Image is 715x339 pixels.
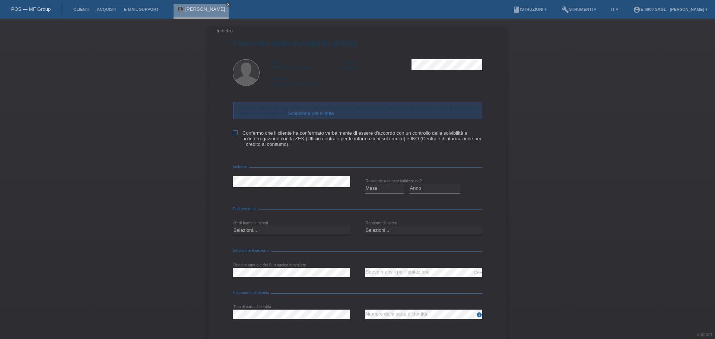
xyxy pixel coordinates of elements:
[93,7,120,12] a: Acquisti
[270,60,281,64] span: Nome
[233,291,271,295] span: Documento d’identità
[633,6,641,13] i: account_circle
[70,7,93,12] a: Clienti
[11,6,51,12] a: POS — MF Group
[270,59,341,70] div: [PERSON_NAME]
[233,165,249,169] span: Indirizzo
[270,77,289,81] span: Nationalità
[233,102,482,119] div: Il cliente può anche compilare questo modulo sul suo smartphone se non vuole presentare queste in...
[696,332,712,337] a: Support
[562,6,569,13] i: build
[233,130,482,147] label: Confermo che il cliente ha confermato verbalmente di essere d'accordo con un controllo della solv...
[476,314,482,319] a: info
[509,7,550,12] a: bookIstruzioni ▾
[341,59,411,70] div: Granata
[270,76,341,87] div: [GEOGRAPHIC_DATA]
[476,312,482,318] i: info
[341,60,359,64] span: Cognome
[185,6,225,12] a: [PERSON_NAME]
[120,7,163,12] a: E-mail Support
[233,249,271,253] span: Situazione finanziaria
[226,3,230,6] i: close
[226,2,231,7] a: close
[233,207,258,211] span: Dati personali
[513,6,520,13] i: book
[558,7,600,12] a: buildStrumenti ▾
[629,7,711,12] a: account_circleE-6900 Sagl - [PERSON_NAME] ▾
[607,7,622,12] a: IT ▾
[210,28,233,33] a: ← Indietro
[474,270,482,275] div: CHF
[288,111,334,116] a: Scansione per cliente
[233,39,482,48] h1: Controllo della solvibilità (KKG)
